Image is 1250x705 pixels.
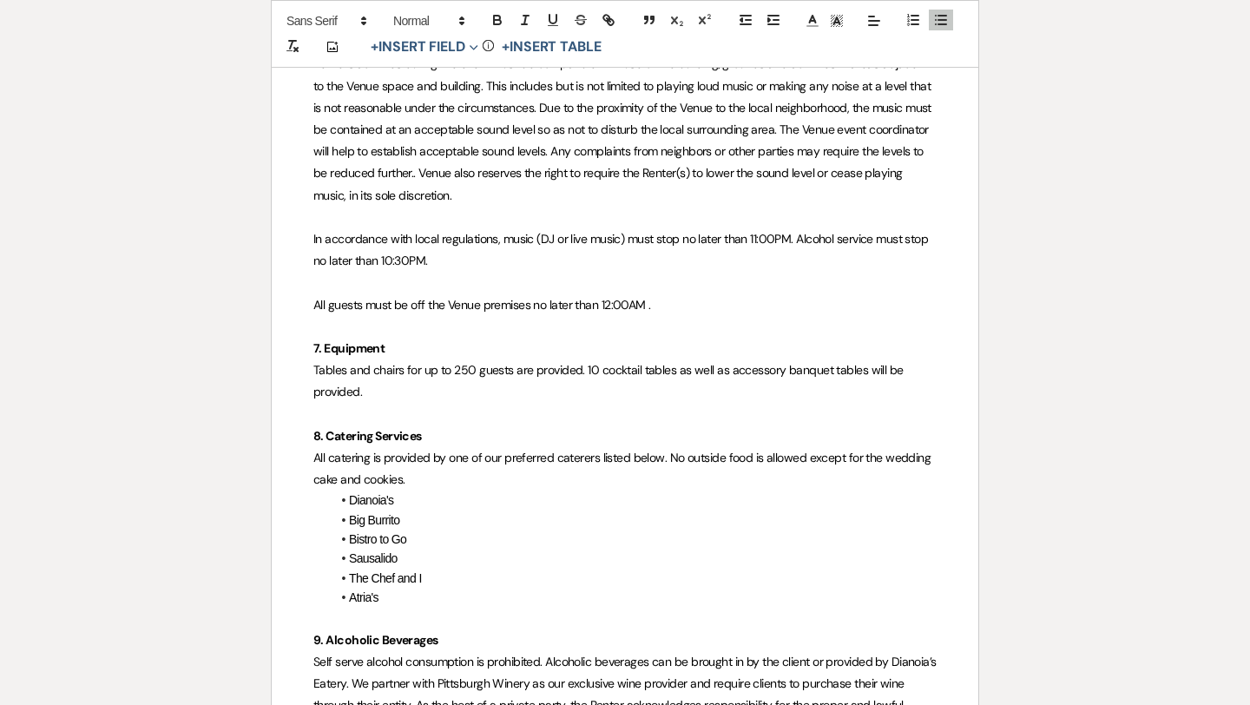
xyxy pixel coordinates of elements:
[313,362,906,399] span: Tables and chairs for up to 250 guests are provided. 10 cocktail tables as well as accessory banq...
[502,40,510,54] span: +
[349,551,398,565] span: Sausalido
[496,36,608,57] button: +Insert Table
[313,632,438,648] strong: 9. Alcoholic Beverages
[371,40,378,54] span: +
[313,231,931,268] span: In accordance with local regulations, music (DJ or live music) must stop no later than 11:00PM. A...
[365,36,484,57] button: Insert Field
[313,340,385,356] strong: 7. Equipment
[349,493,393,507] span: Dianoia's
[862,10,886,31] span: Alignment
[349,532,406,546] span: Bistro to Go
[385,10,470,31] span: Header Formats
[349,513,399,527] span: Big Burrito
[349,590,378,604] span: Atria's
[800,10,825,31] span: Text Color
[313,56,934,202] span: Renter’s activities during the event must be compatible with use of the building/grounds and acti...
[313,428,422,444] strong: 8. Catering Services
[825,10,849,31] span: Text Background Color
[313,450,934,487] span: All catering is provided by one of our preferred caterers listed below. No outside food is allowe...
[349,571,422,585] span: The Chef and I
[313,297,651,313] span: All guests must be off the Venue premises no later than 12:00AM .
